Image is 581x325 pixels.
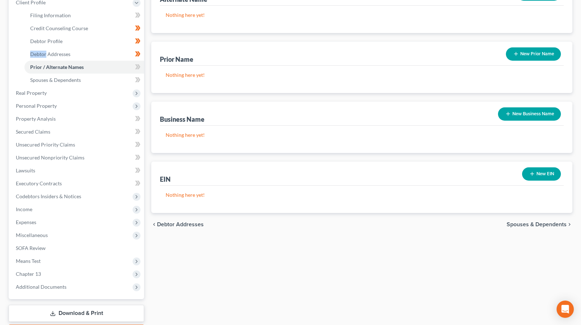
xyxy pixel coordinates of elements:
span: Expenses [16,219,36,225]
i: chevron_left [151,222,157,227]
a: Unsecured Nonpriority Claims [10,151,144,164]
span: Filing Information [30,12,71,18]
a: Executory Contracts [10,177,144,190]
a: SOFA Review [10,242,144,255]
span: Executory Contracts [16,180,62,186]
button: New Prior Name [506,47,561,61]
span: Spouses & Dependents [507,222,567,227]
a: Download & Print [9,305,144,322]
span: Prior / Alternate Names [30,64,84,70]
button: Spouses & Dependents chevron_right [507,222,572,227]
a: Secured Claims [10,125,144,138]
p: Nothing here yet! [166,71,558,79]
a: Property Analysis [10,112,144,125]
div: Prior Name [160,55,193,64]
button: New EIN [522,167,561,181]
a: Lawsuits [10,164,144,177]
span: Codebtors Insiders & Notices [16,193,81,199]
span: Lawsuits [16,167,35,173]
span: SOFA Review [16,245,46,251]
a: Filing Information [24,9,144,22]
span: Debtor Addresses [157,222,204,227]
span: Credit Counseling Course [30,25,88,31]
a: Prior / Alternate Names [24,61,144,74]
span: Unsecured Nonpriority Claims [16,154,84,161]
a: Debtor Addresses [24,48,144,61]
span: Additional Documents [16,284,66,290]
div: Business Name [160,115,204,124]
span: Debtor Profile [30,38,63,44]
i: chevron_right [567,222,572,227]
a: Unsecured Priority Claims [10,138,144,151]
span: Property Analysis [16,116,56,122]
button: chevron_left Debtor Addresses [151,222,204,227]
button: New Business Name [498,107,561,121]
a: Debtor Profile [24,35,144,48]
span: Income [16,206,32,212]
span: Means Test [16,258,41,264]
p: Nothing here yet! [166,11,558,19]
p: Nothing here yet! [166,191,558,199]
span: Unsecured Priority Claims [16,141,75,148]
span: Personal Property [16,103,57,109]
span: Secured Claims [16,129,50,135]
div: EIN [160,175,171,184]
a: Spouses & Dependents [24,74,144,87]
div: Open Intercom Messenger [557,301,574,318]
span: Chapter 13 [16,271,41,277]
span: Spouses & Dependents [30,77,81,83]
p: Nothing here yet! [166,131,558,139]
span: Debtor Addresses [30,51,70,57]
span: Miscellaneous [16,232,48,238]
span: Real Property [16,90,47,96]
a: Credit Counseling Course [24,22,144,35]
